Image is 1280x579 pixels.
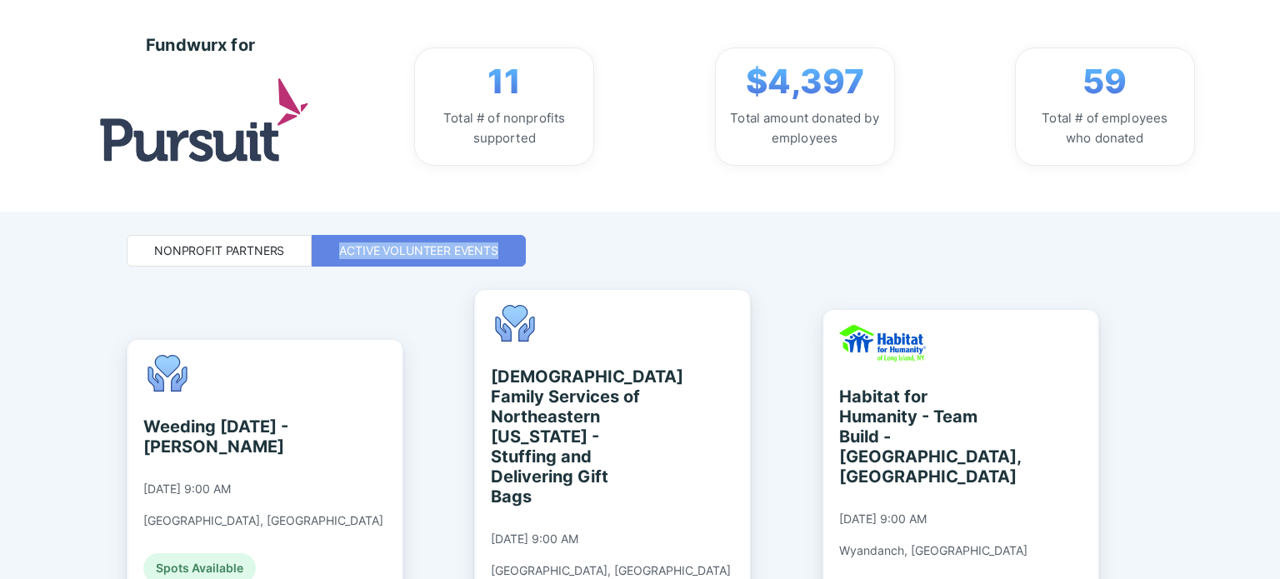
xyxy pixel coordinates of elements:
div: Wyandanch, [GEOGRAPHIC_DATA] [839,543,1027,558]
div: Total amount donated by employees [729,108,881,148]
div: Fundwurx for [146,35,255,55]
div: Total # of employees who donated [1029,108,1181,148]
div: Nonprofit Partners [154,242,284,259]
div: Habitat for Humanity - Team Build - [GEOGRAPHIC_DATA], [GEOGRAPHIC_DATA] [839,387,992,487]
span: $4,397 [746,62,864,102]
img: logo.jpg [100,78,308,161]
div: [DATE] 9:00 AM [143,482,231,497]
div: Weeding [DATE] - [PERSON_NAME] [143,417,296,457]
div: [DEMOGRAPHIC_DATA] Family Services of Northeastern [US_STATE] - Stuffing and Delivering Gift Bags [491,367,643,507]
div: [GEOGRAPHIC_DATA], [GEOGRAPHIC_DATA] [143,513,383,528]
div: [DATE] 9:00 AM [491,532,578,547]
span: 11 [487,62,521,102]
div: [DATE] 9:00 AM [839,512,927,527]
div: Total # of nonprofits supported [428,108,580,148]
span: 59 [1082,62,1127,102]
div: Active Volunteer Events [339,242,498,259]
div: [GEOGRAPHIC_DATA], [GEOGRAPHIC_DATA] [491,563,731,578]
